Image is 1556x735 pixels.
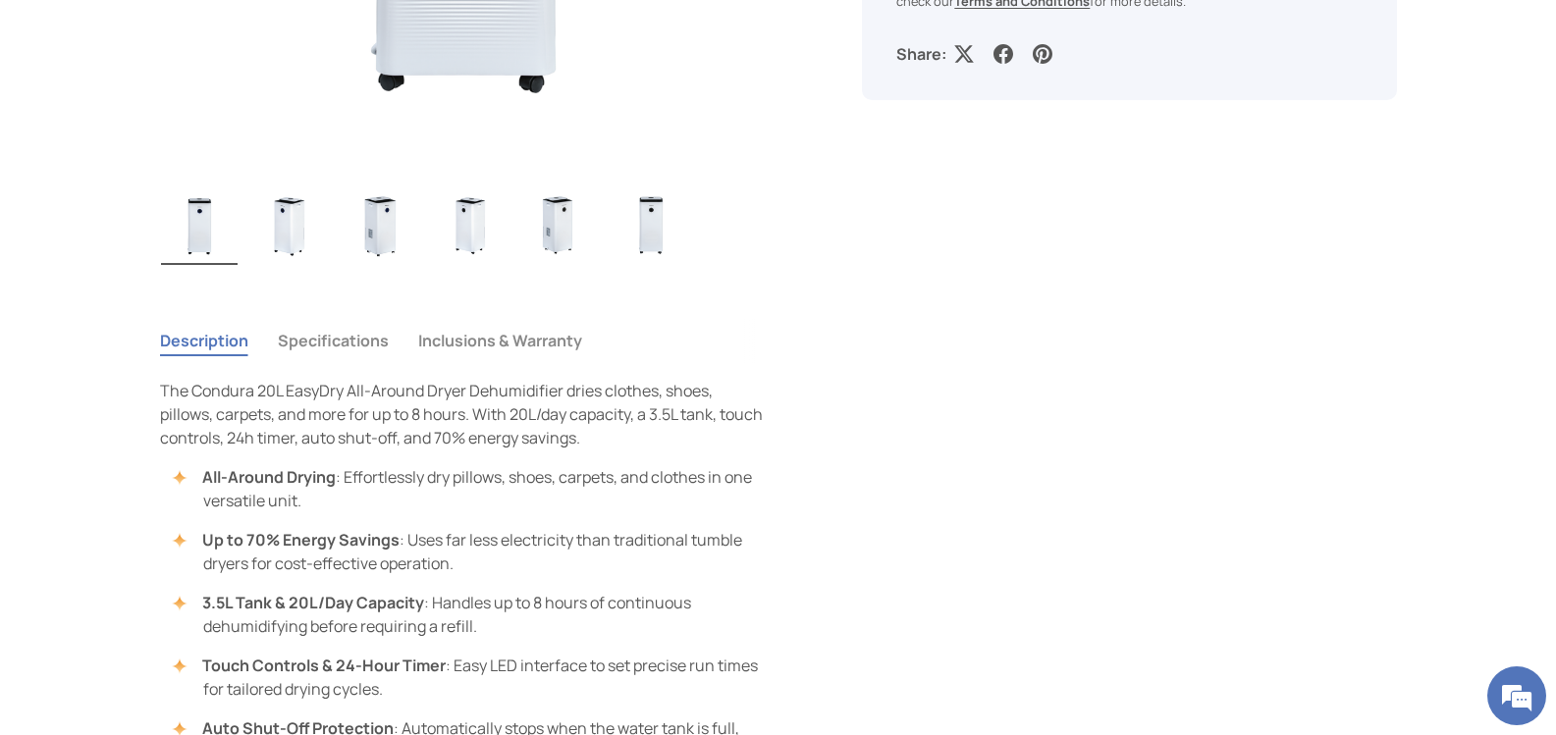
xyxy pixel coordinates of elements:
strong: Touch Controls & 24-Hour Timer [202,655,446,676]
li: : Easy LED interface to set precise run times for tailored drying cycles. [180,654,769,701]
strong: Up to 70% Energy Savings [202,529,400,551]
button: Specifications [278,318,389,363]
li: : Uses far less electricity than traditional tumble dryers for cost-effective operation. [180,528,769,575]
img: condura-easy-dry-dehumidifier-full-left-side-view-concepstore-dot-ph [432,186,509,265]
img: condura-easy-dry-dehumidifier-full-right-side-view-condura-philippines [522,186,599,265]
img: https://concepstore.ph/products/condura-easydry-all-around-dryer-dehumidifier-20l [613,186,689,265]
strong: 3.5L Tank & 20L/Day Capacity [202,592,424,613]
button: Inclusions & Warranty [418,318,582,363]
strong: All-Around Drying [202,466,336,488]
img: condura-easy-dry-dehumidifier-left-side-view-concepstore.ph [251,186,328,265]
li: : Effortlessly dry pillows, shoes, carpets, and clothes in one versatile unit. [180,465,769,512]
span: The Condura 20L EasyDry All-Around Dryer Dehumidifier dries clothes, shoes, pillows, carpets, and... [160,380,763,448]
li: : Handles up to 8 hours of continuous dehumidifying before requiring a refill. [180,591,769,638]
button: Description [160,318,248,363]
img: condura-easy-dry-dehumidifier-right-side-view-concepstore [342,186,418,265]
img: condura-easy-dry-dehumidifier-full-view-concepstore.ph [161,186,238,265]
p: Share: [896,42,946,66]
